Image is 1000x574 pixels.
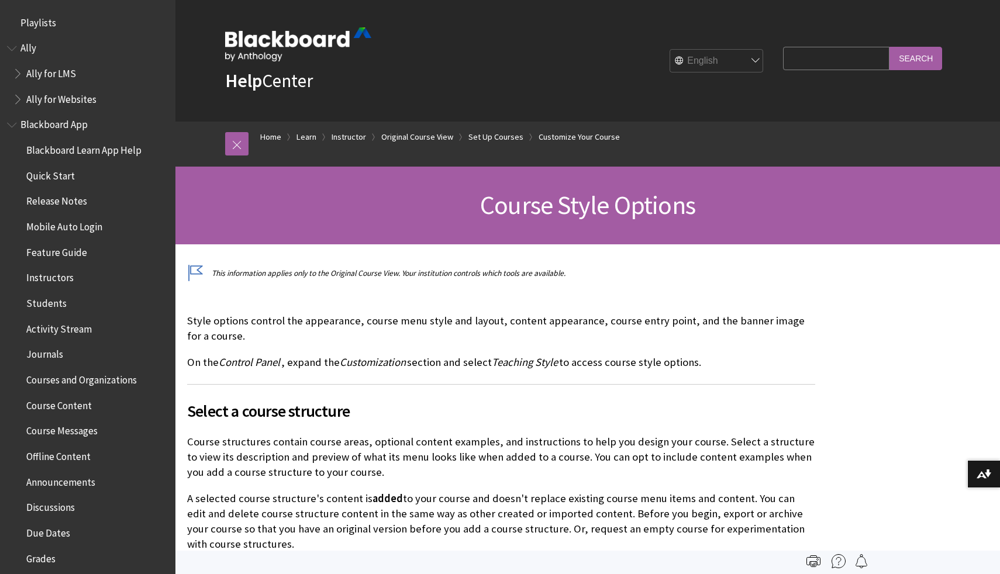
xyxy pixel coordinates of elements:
span: Courses and Organizations [26,370,137,386]
img: Follow this page [854,554,868,568]
a: Customize Your Course [539,130,620,144]
span: Journals [26,345,63,361]
a: Instructor [332,130,366,144]
span: Ally [20,39,36,54]
a: Set Up Courses [468,130,523,144]
span: added [373,492,403,505]
span: Students [26,293,67,309]
span: Activity Stream [26,319,92,335]
span: Discussions [26,497,75,513]
span: Announcements [26,472,95,488]
a: Learn [296,130,316,144]
img: Blackboard by Anthology [225,27,371,61]
span: Mobile Auto Login [26,217,102,233]
a: HelpCenter [225,69,313,92]
span: Ally for Websites [26,89,96,105]
span: Grades [26,549,56,565]
p: This information applies only to the Original Course View. Your institution controls which tools ... [187,268,815,279]
strong: Help [225,69,262,92]
img: Print [806,554,820,568]
span: Quick Start [26,166,75,182]
span: Due Dates [26,523,70,539]
p: On the , expand the section and select to access course style options. [187,355,815,370]
span: Instructors [26,268,74,284]
span: Feature Guide [26,243,87,258]
p: A selected course structure's content is to your course and doesn't replace existing course menu ... [187,491,815,552]
span: Select a course structure [187,399,815,423]
nav: Book outline for Playlists [7,13,168,33]
input: Search [889,47,942,70]
span: Course Content [26,396,92,412]
nav: Book outline for Anthology Ally Help [7,39,168,109]
span: Blackboard App [20,115,88,131]
span: Blackboard Learn App Help [26,140,142,156]
span: Course Messages [26,421,98,437]
span: Course Style Options [480,189,695,221]
img: More help [832,554,846,568]
span: Release Notes [26,192,87,208]
span: Offline Content [26,447,91,462]
a: Original Course View [381,130,453,144]
p: Style options control the appearance, course menu style and layout, content appearance, course en... [187,313,815,344]
span: Teaching Style [492,355,558,369]
a: Home [260,130,281,144]
span: Playlists [20,13,56,29]
span: Customization [340,355,406,369]
select: Site Language Selector [670,50,764,73]
span: Ally for LMS [26,64,76,79]
span: Control Panel [219,355,280,369]
p: Course structures contain course areas, optional content examples, and instructions to help you d... [187,434,815,480]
